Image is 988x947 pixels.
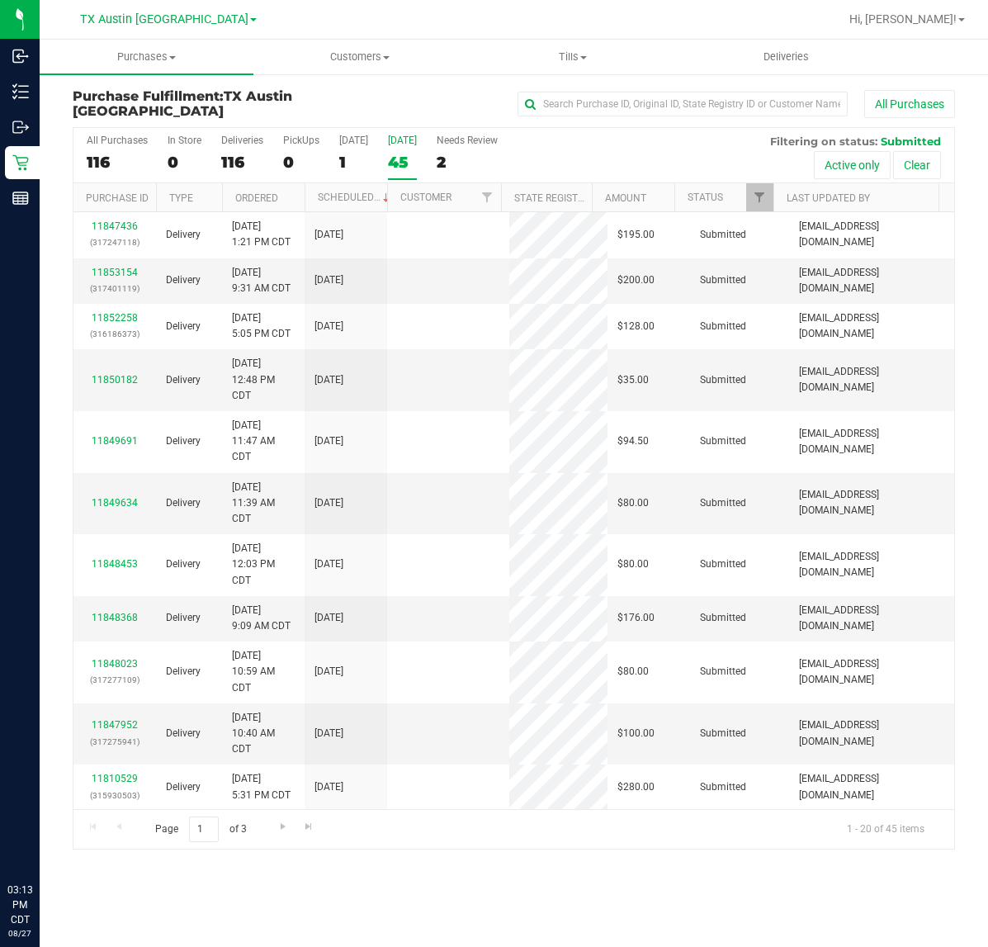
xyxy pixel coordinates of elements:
span: [DATE] 9:09 AM CDT [232,603,291,634]
span: [EMAIL_ADDRESS][DOMAIN_NAME] [799,771,944,803]
div: Needs Review [437,135,498,146]
div: Deliveries [221,135,263,146]
input: Search Purchase ID, Original ID, State Registry ID or Customer Name... [518,92,848,116]
a: Scheduled [318,192,393,203]
span: [DATE] 9:31 AM CDT [232,265,291,296]
a: State Registry ID [514,192,601,204]
span: [EMAIL_ADDRESS][DOMAIN_NAME] [799,219,944,250]
div: 0 [283,153,319,172]
a: 11853154 [92,267,138,278]
span: [DATE] [314,664,343,679]
span: [EMAIL_ADDRESS][DOMAIN_NAME] [799,487,944,518]
span: Deliveries [741,50,831,64]
a: Deliveries [680,40,894,74]
span: $100.00 [617,726,655,741]
a: Go to the next page [271,817,295,839]
div: In Store [168,135,201,146]
a: Type [169,192,193,204]
span: Submitted [700,372,746,388]
h3: Purchase Fulfillment: [73,89,366,118]
span: Submitted [881,135,941,148]
span: [DATE] 10:40 AM CDT [232,710,295,758]
a: 11848368 [92,612,138,623]
span: Purchases [40,50,253,64]
inline-svg: Outbound [12,119,29,135]
span: [DATE] [314,556,343,572]
span: Tills [467,50,679,64]
a: 11849634 [92,497,138,509]
span: [DATE] 11:39 AM CDT [232,480,295,528]
span: Delivery [166,272,201,288]
p: (315930503) [83,788,146,803]
p: (317275941) [83,734,146,750]
span: Submitted [700,664,746,679]
span: Delivery [166,726,201,741]
span: 1 - 20 of 45 items [834,817,938,841]
div: PickUps [283,135,319,146]
span: [DATE] [314,726,343,741]
span: Submitted [700,227,746,243]
input: 1 [189,817,219,842]
span: [EMAIL_ADDRESS][DOMAIN_NAME] [799,656,944,688]
a: Ordered [235,192,278,204]
span: [DATE] [314,433,343,449]
span: $80.00 [617,664,649,679]
span: Submitted [700,726,746,741]
div: All Purchases [87,135,148,146]
span: [EMAIL_ADDRESS][DOMAIN_NAME] [799,717,944,749]
span: $35.00 [617,372,649,388]
span: $94.50 [617,433,649,449]
inline-svg: Inventory [12,83,29,100]
span: [DATE] 1:21 PM CDT [232,219,291,250]
a: 11848453 [92,558,138,570]
div: 116 [221,153,263,172]
span: Submitted [700,433,746,449]
span: Delivery [166,664,201,679]
span: [DATE] [314,272,343,288]
iframe: Resource center [17,815,66,864]
span: [EMAIL_ADDRESS][DOMAIN_NAME] [799,426,944,457]
span: [DATE] [314,610,343,626]
span: [DATE] [314,372,343,388]
p: 08/27 [7,927,32,940]
a: Last Updated By [787,192,870,204]
span: Delivery [166,556,201,572]
span: [DATE] 12:48 PM CDT [232,356,295,404]
span: [DATE] 5:31 PM CDT [232,771,291,803]
span: $128.00 [617,319,655,334]
span: Delivery [166,433,201,449]
span: [EMAIL_ADDRESS][DOMAIN_NAME] [799,603,944,634]
p: (317247118) [83,234,146,250]
div: 116 [87,153,148,172]
a: Purchases [40,40,253,74]
span: Hi, [PERSON_NAME]! [849,12,957,26]
span: $195.00 [617,227,655,243]
p: 03:13 PM CDT [7,883,32,927]
a: Amount [605,192,646,204]
div: 1 [339,153,368,172]
span: [DATE] 5:05 PM CDT [232,310,291,342]
span: Submitted [700,556,746,572]
span: Delivery [166,319,201,334]
span: [DATE] 11:47 AM CDT [232,418,295,466]
span: TX Austin [GEOGRAPHIC_DATA] [80,12,248,26]
span: Filtering on status: [770,135,877,148]
div: 0 [168,153,201,172]
span: [EMAIL_ADDRESS][DOMAIN_NAME] [799,364,944,395]
span: Delivery [166,495,201,511]
inline-svg: Inbound [12,48,29,64]
button: Active only [814,151,891,179]
p: (317277109) [83,672,146,688]
span: [EMAIL_ADDRESS][DOMAIN_NAME] [799,549,944,580]
a: 11852258 [92,312,138,324]
span: [DATE] 12:03 PM CDT [232,541,295,589]
span: [DATE] [314,779,343,795]
span: Delivery [166,372,201,388]
p: (316186373) [83,326,146,342]
div: 2 [437,153,498,172]
button: All Purchases [864,90,955,118]
a: 11848023 [92,658,138,670]
inline-svg: Reports [12,190,29,206]
span: TX Austin [GEOGRAPHIC_DATA] [73,88,292,119]
span: Submitted [700,319,746,334]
